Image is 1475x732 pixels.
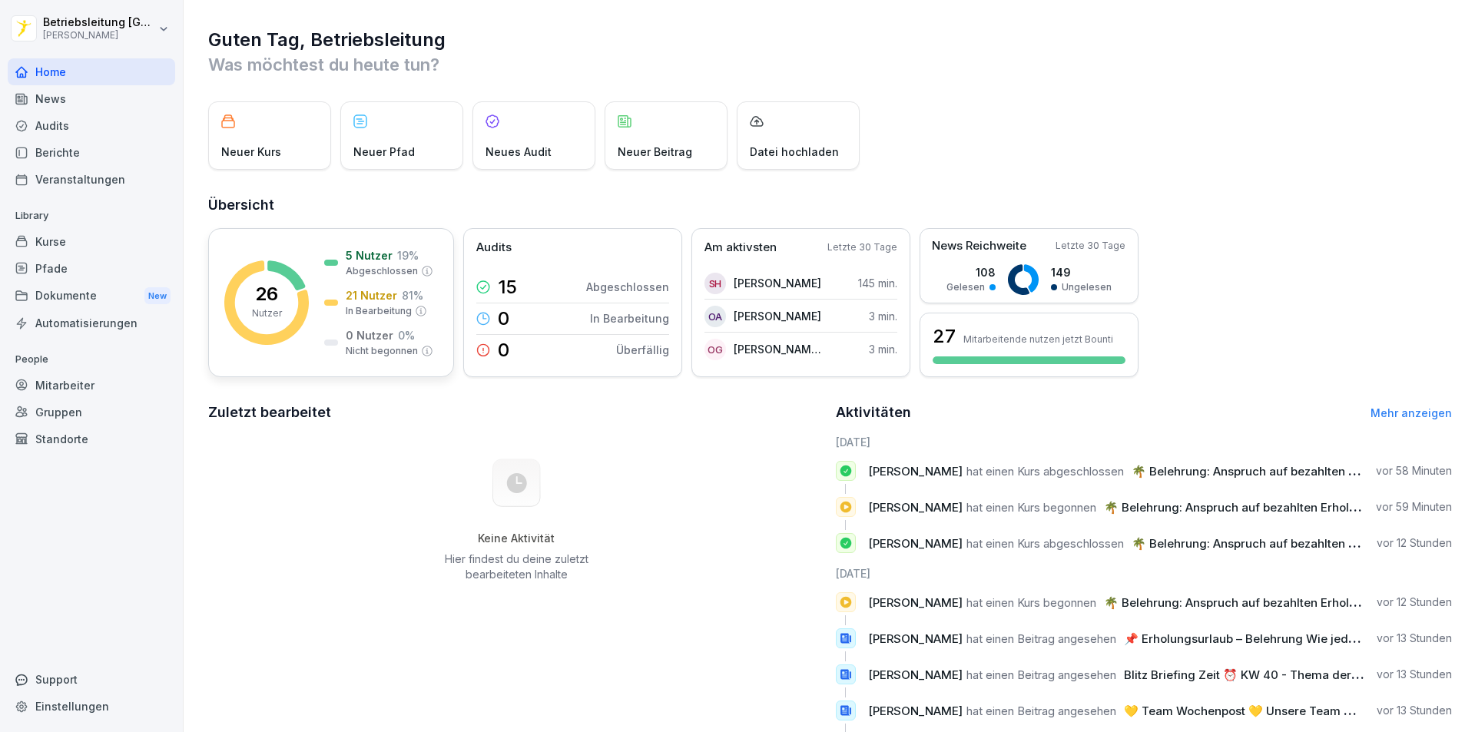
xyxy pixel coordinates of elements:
a: Berichte [8,139,175,166]
a: Mitarbeiter [8,372,175,399]
h1: Guten Tag, Betriebsleitung [208,28,1452,52]
span: hat einen Kurs begonnen [966,500,1096,515]
p: Neues Audit [486,144,552,160]
p: Gelesen [946,280,985,294]
span: hat einen Beitrag angesehen [966,667,1116,682]
p: Datei hochladen [750,144,839,160]
p: Ungelesen [1062,280,1112,294]
p: 149 [1051,264,1112,280]
p: Letzte 30 Tage [827,240,897,254]
span: [PERSON_NAME] [868,595,963,610]
div: Support [8,666,175,693]
p: In Bearbeitung [346,304,412,318]
p: 19 % [397,247,419,263]
a: Einstellungen [8,693,175,720]
p: Library [8,204,175,228]
h6: [DATE] [836,565,1453,581]
h6: [DATE] [836,434,1453,450]
div: Dokumente [8,282,175,310]
p: vor 59 Minuten [1376,499,1452,515]
p: [PERSON_NAME] [734,275,821,291]
a: Automatisierungen [8,310,175,336]
p: 5 Nutzer [346,247,393,263]
a: Veranstaltungen [8,166,175,193]
h3: 27 [933,323,956,349]
a: DokumenteNew [8,282,175,310]
p: 0 [498,341,509,359]
a: Mehr anzeigen [1371,406,1452,419]
span: hat einen Beitrag angesehen [966,631,1116,646]
p: [PERSON_NAME] [734,308,821,324]
span: [PERSON_NAME] [868,667,963,682]
a: Standorte [8,426,175,452]
a: News [8,85,175,112]
p: vor 12 Stunden [1377,595,1452,610]
div: OG [704,339,726,360]
p: 3 min. [869,341,897,357]
div: SH [704,273,726,294]
p: Betriebsleitung [GEOGRAPHIC_DATA] [43,16,155,29]
p: Mitarbeitende nutzen jetzt Bounti [963,333,1113,345]
div: New [144,287,171,305]
a: Kurse [8,228,175,255]
span: [PERSON_NAME] [868,631,963,646]
p: vor 13 Stunden [1377,631,1452,646]
p: vor 13 Stunden [1377,667,1452,682]
div: OA [704,306,726,327]
p: 3 min. [869,308,897,324]
p: Neuer Pfad [353,144,415,160]
p: Nicht begonnen [346,344,418,358]
a: Gruppen [8,399,175,426]
span: [PERSON_NAME] [868,500,963,515]
h2: Zuletzt bearbeitet [208,402,825,423]
div: Home [8,58,175,85]
p: Audits [476,239,512,257]
span: hat einen Kurs begonnen [966,595,1096,610]
span: hat einen Kurs abgeschlossen [966,464,1124,479]
p: vor 58 Minuten [1376,463,1452,479]
p: 15 [498,278,517,296]
p: News Reichweite [932,237,1026,255]
h2: Aktivitäten [836,402,911,423]
p: 108 [946,264,996,280]
p: 0 [498,310,509,328]
p: Überfällig [616,342,669,358]
p: [PERSON_NAME] Gozdecka [734,341,822,357]
p: Neuer Beitrag [618,144,692,160]
p: 21 Nutzer [346,287,397,303]
span: [PERSON_NAME] [868,536,963,551]
p: 0 % [398,327,415,343]
p: People [8,347,175,372]
p: Abgeschlossen [586,279,669,295]
p: vor 12 Stunden [1377,535,1452,551]
p: 81 % [402,287,423,303]
p: vor 13 Stunden [1377,703,1452,718]
span: hat einen Kurs abgeschlossen [966,536,1124,551]
p: Neuer Kurs [221,144,281,160]
span: [PERSON_NAME] [868,464,963,479]
a: Pfade [8,255,175,282]
p: Hier findest du deine zuletzt bearbeiteten Inhalte [439,551,594,582]
p: 26 [255,285,278,303]
p: [PERSON_NAME] [43,30,155,41]
p: 0 Nutzer [346,327,393,343]
h2: Übersicht [208,194,1452,216]
p: 145 min. [858,275,897,291]
p: Was möchtest du heute tun? [208,52,1452,77]
p: Abgeschlossen [346,264,418,278]
p: Nutzer [252,306,282,320]
a: Audits [8,112,175,139]
p: Am aktivsten [704,239,777,257]
span: [PERSON_NAME] [868,704,963,718]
